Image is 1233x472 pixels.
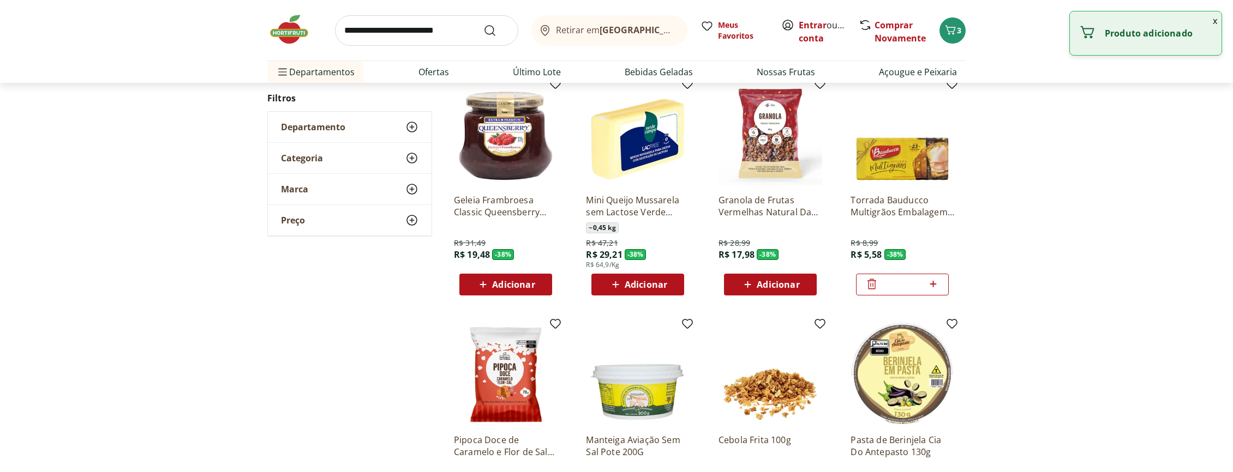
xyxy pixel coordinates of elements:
button: Retirar em[GEOGRAPHIC_DATA]/[GEOGRAPHIC_DATA] [531,15,687,46]
p: Produto adicionado [1105,28,1213,39]
span: R$ 19,48 [454,249,490,261]
span: - 38 % [884,249,906,260]
span: Categoria [281,153,323,164]
span: Preço [281,215,305,226]
span: R$ 29,21 [586,249,622,261]
span: ou [799,19,847,45]
span: - 38 % [492,249,514,260]
button: Departamento [268,112,432,142]
a: Cebola Frita 100g [719,434,822,458]
a: Pipoca Doce de Caramelo e Flor de Sal Natural da Terra 70g [454,434,558,458]
a: Geleia Frambroesa Classic Queensberry 320G [454,194,558,218]
span: R$ 28,99 [719,238,750,249]
span: - 38 % [625,249,647,260]
a: Manteiga Aviação Sem Sal Pote 200G [586,434,690,458]
button: Menu [276,59,289,85]
a: Açougue e Peixaria [879,65,957,78]
a: Último Lote [513,65,561,78]
a: Bebidas Geladas [625,65,693,78]
img: Hortifruti [267,13,322,46]
span: Adicionar [625,280,667,289]
span: Adicionar [492,280,535,289]
a: Mini Queijo Mussarela sem Lactose Verde Campo Lacfree Unidade [586,194,690,218]
button: Fechar notificação [1208,11,1222,30]
img: Mini Queijo Mussarela sem Lactose Verde Campo Lacfree Unidade [586,82,690,185]
img: Granola de Frutas Vermelhas Natural Da Terra 400g [719,82,822,185]
img: Manteiga Aviação Sem Sal Pote 200G [586,322,690,425]
button: Marca [268,174,432,204]
span: R$ 31,49 [454,238,486,249]
img: Cebola Frita 100g [719,322,822,425]
a: Granola de Frutas Vermelhas Natural Da Terra 400g [719,194,822,218]
a: Meus Favoritos [701,20,768,41]
b: [GEOGRAPHIC_DATA]/[GEOGRAPHIC_DATA] [600,24,783,36]
a: Comprar Novamente [875,19,926,44]
a: Criar conta [799,19,859,44]
button: Categoria [268,143,432,173]
a: Nossas Frutas [757,65,815,78]
a: Pasta de Berinjela Cia Do Antepasto 130g [851,434,954,458]
span: ~ 0,45 kg [586,222,618,233]
img: Pipoca Doce de Caramelo e Flor de Sal Natural da Terra 70g [454,322,558,425]
span: R$ 5,58 [851,249,882,261]
img: Geleia Frambroesa Classic Queensberry 320G [454,82,558,185]
button: Adicionar [724,274,817,295]
span: Departamentos [276,59,355,85]
span: R$ 64,9/Kg [586,261,619,269]
img: Torrada Bauducco Multigrãos Embalagem 142G [851,82,954,185]
button: Submit Search [483,24,510,37]
a: Ofertas [418,65,449,78]
a: Torrada Bauducco Multigrãos Embalagem 142G [851,194,954,218]
span: R$ 8,99 [851,238,878,249]
span: - 38 % [757,249,779,260]
span: Meus Favoritos [718,20,768,41]
span: R$ 47,21 [586,238,618,249]
span: Departamento [281,122,345,132]
button: Adicionar [591,274,684,295]
input: search [335,15,518,46]
span: Adicionar [757,280,799,289]
span: Retirar em [556,25,677,35]
h2: Filtros [267,87,432,109]
span: 3 [957,25,961,35]
span: R$ 17,98 [719,249,755,261]
img: Pasta de Berinjela Cia Do Antepasto 130g [851,322,954,425]
button: Adicionar [459,274,552,295]
span: Marca [281,184,308,195]
a: Entrar [799,19,827,31]
button: Carrinho [939,17,966,44]
button: Preço [268,205,432,235]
